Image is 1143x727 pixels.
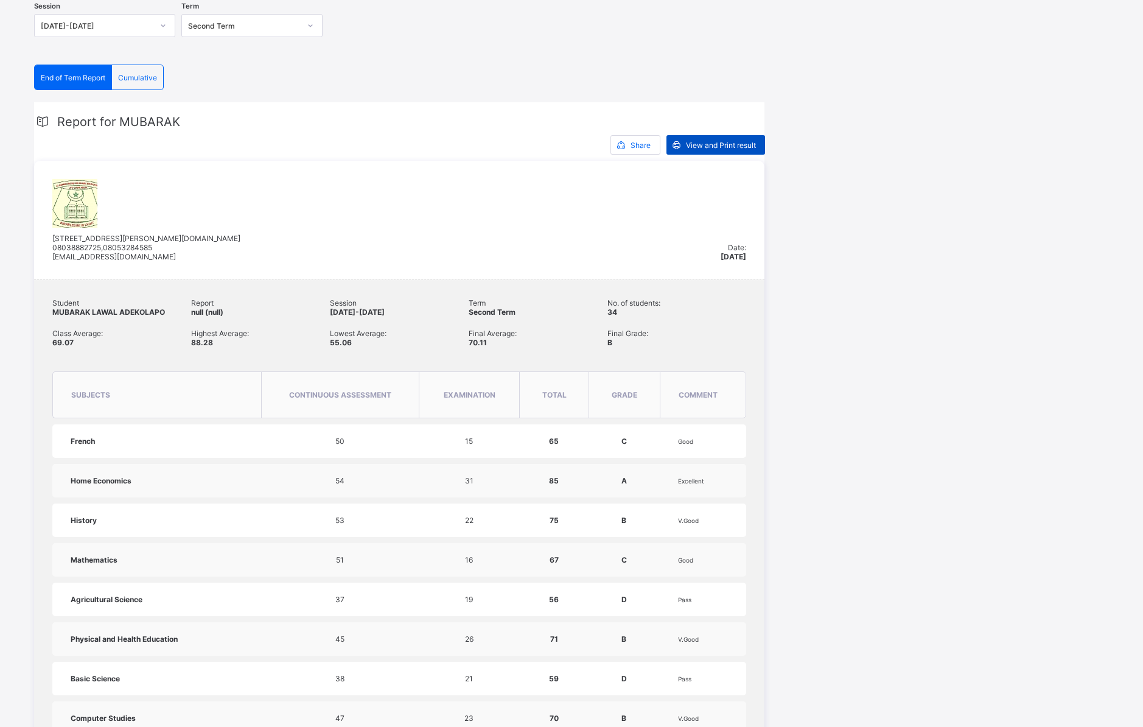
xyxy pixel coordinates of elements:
[678,636,699,643] span: V.Good
[621,516,626,525] span: B
[607,329,746,338] span: Final Grade:
[52,338,74,347] span: 69.07
[469,298,607,307] span: Term
[607,338,612,347] span: B
[549,595,559,604] span: 56
[465,437,473,446] span: 15
[465,555,473,564] span: 16
[621,595,627,604] span: D
[469,338,487,347] span: 70.11
[678,438,693,445] span: Good
[34,2,60,10] span: Session
[678,517,699,524] span: V.Good
[469,329,607,338] span: Final Average:
[71,555,117,564] span: Mathematics
[549,476,559,485] span: 85
[335,634,344,644] span: 45
[465,516,474,525] span: 22
[52,298,191,307] span: Student
[621,634,626,644] span: B
[335,437,344,446] span: 50
[550,634,558,644] span: 71
[191,298,330,307] span: Report
[444,390,495,399] span: Examination
[686,141,756,150] span: View and Print result
[57,114,180,129] span: Report for MUBARAK
[118,73,157,82] span: Cumulative
[71,674,120,683] span: Basic Science
[721,252,746,261] span: [DATE]
[678,557,693,564] span: Good
[621,476,627,485] span: A
[464,714,474,723] span: 23
[678,596,691,603] span: Pass
[465,674,473,683] span: 21
[191,338,213,347] span: 88.28
[41,73,105,82] span: End of Term Report
[621,674,627,683] span: D
[550,714,559,723] span: 70
[469,307,516,317] span: Second Term
[181,2,199,10] span: Term
[678,715,699,722] span: V.Good
[550,516,559,525] span: 75
[52,307,165,317] span: MUBARAK LAWAL ADEKOLAPO
[542,390,567,399] span: total
[335,714,344,723] span: 47
[465,634,474,644] span: 26
[52,329,191,338] span: Class Average:
[330,307,385,317] span: [DATE]-[DATE]
[621,437,627,446] span: C
[330,329,469,338] span: Lowest Average:
[679,390,718,399] span: comment
[289,390,391,399] span: Continuous Assessment
[71,634,178,644] span: Physical and Health Education
[335,595,344,604] span: 37
[465,595,473,604] span: 19
[71,714,136,723] span: Computer Studies
[550,555,559,564] span: 67
[71,476,131,485] span: Home Economics
[621,555,627,564] span: C
[71,516,97,525] span: History
[335,516,344,525] span: 53
[330,338,352,347] span: 55.06
[678,675,691,683] span: Pass
[549,437,559,446] span: 65
[728,243,746,252] span: Date:
[678,477,704,485] span: Excellent
[41,21,153,30] div: [DATE]-[DATE]
[607,307,617,317] span: 34
[71,595,142,604] span: Agricultural Science
[612,390,637,399] span: grade
[335,476,344,485] span: 54
[71,390,110,399] span: subjects
[52,234,240,261] span: [STREET_ADDRESS][PERSON_NAME][DOMAIN_NAME] 08038882725,08053284585 [EMAIL_ADDRESS][DOMAIN_NAME]
[465,476,474,485] span: 31
[549,674,559,683] span: 59
[621,714,626,723] span: B
[336,555,344,564] span: 51
[335,674,344,683] span: 38
[330,298,469,307] span: Session
[71,437,95,446] span: French
[631,141,651,150] span: Share
[607,298,746,307] span: No. of students:
[52,179,97,228] img: almanarabuja.png
[191,329,330,338] span: Highest Average:
[191,307,223,317] span: null (null)
[188,21,300,30] div: Second Term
